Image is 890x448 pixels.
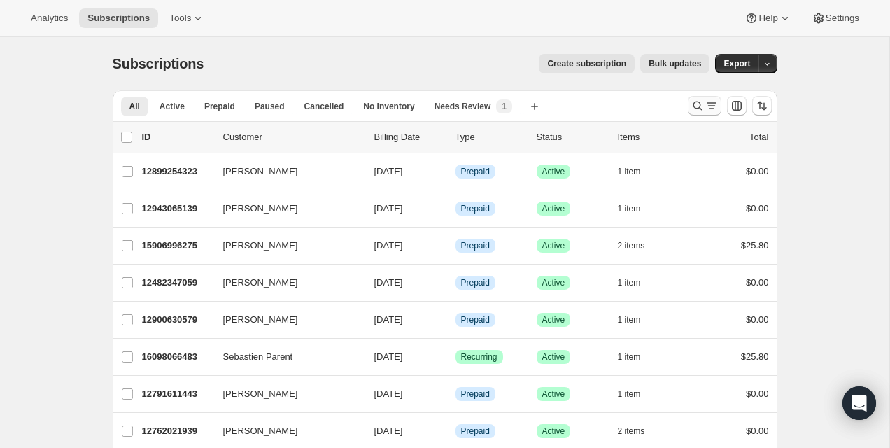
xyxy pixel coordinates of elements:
[736,8,800,28] button: Help
[618,130,688,144] div: Items
[215,383,355,405] button: [PERSON_NAME]
[374,240,403,251] span: [DATE]
[746,314,769,325] span: $0.00
[374,351,403,362] span: [DATE]
[542,388,565,400] span: Active
[142,202,212,216] p: 12943065139
[640,54,709,73] button: Bulk updates
[461,351,497,363] span: Recurring
[715,54,758,73] button: Export
[618,166,641,177] span: 1 item
[618,421,661,441] button: 2 items
[142,199,769,218] div: 12943065139[PERSON_NAME][DATE]InfoPrepaidSuccessActive1 item$0.00
[746,277,769,288] span: $0.00
[537,130,607,144] p: Status
[618,347,656,367] button: 1 item
[803,8,868,28] button: Settings
[215,197,355,220] button: [PERSON_NAME]
[649,58,701,69] span: Bulk updates
[215,234,355,257] button: [PERSON_NAME]
[142,384,769,404] div: 12791611443[PERSON_NAME][DATE]InfoPrepaidSuccessActive1 item$0.00
[142,424,212,438] p: 12762021939
[142,162,769,181] div: 12899254323[PERSON_NAME][DATE]InfoPrepaidSuccessActive1 item$0.00
[142,236,769,255] div: 15906996275[PERSON_NAME][DATE]InfoPrepaidSuccessActive2 items$25.80
[741,240,769,251] span: $25.80
[374,277,403,288] span: [DATE]
[746,166,769,176] span: $0.00
[87,13,150,24] span: Subscriptions
[304,101,344,112] span: Cancelled
[363,101,414,112] span: No inventory
[542,426,565,437] span: Active
[618,236,661,255] button: 2 items
[746,388,769,399] span: $0.00
[741,351,769,362] span: $25.80
[215,309,355,331] button: [PERSON_NAME]
[461,388,490,400] span: Prepaid
[461,277,490,288] span: Prepaid
[523,97,546,116] button: Create new view
[223,276,298,290] span: [PERSON_NAME]
[22,8,76,28] button: Analytics
[746,203,769,213] span: $0.00
[223,313,298,327] span: [PERSON_NAME]
[215,420,355,442] button: [PERSON_NAME]
[618,314,641,325] span: 1 item
[142,130,212,144] p: ID
[746,426,769,436] span: $0.00
[723,58,750,69] span: Export
[727,96,747,115] button: Customize table column order and visibility
[618,240,645,251] span: 2 items
[129,101,140,112] span: All
[161,8,213,28] button: Tools
[758,13,777,24] span: Help
[502,101,507,112] span: 1
[542,166,565,177] span: Active
[461,426,490,437] span: Prepaid
[142,310,769,330] div: 12900630579[PERSON_NAME][DATE]InfoPrepaidSuccessActive1 item$0.00
[618,277,641,288] span: 1 item
[618,203,641,214] span: 1 item
[618,388,641,400] span: 1 item
[223,130,363,144] p: Customer
[223,164,298,178] span: [PERSON_NAME]
[542,203,565,214] span: Active
[374,314,403,325] span: [DATE]
[752,96,772,115] button: Sort the results
[142,130,769,144] div: IDCustomerBilling DateTypeStatusItemsTotal
[215,346,355,368] button: Sebastien Parent
[169,13,191,24] span: Tools
[113,56,204,71] span: Subscriptions
[547,58,626,69] span: Create subscription
[435,101,491,112] span: Needs Review
[374,203,403,213] span: [DATE]
[374,130,444,144] p: Billing Date
[461,314,490,325] span: Prepaid
[461,203,490,214] span: Prepaid
[255,101,285,112] span: Paused
[223,202,298,216] span: [PERSON_NAME]
[142,421,769,441] div: 12762021939[PERSON_NAME][DATE]InfoPrepaidSuccessActive2 items$0.00
[142,164,212,178] p: 12899254323
[223,239,298,253] span: [PERSON_NAME]
[160,101,185,112] span: Active
[215,272,355,294] button: [PERSON_NAME]
[542,240,565,251] span: Active
[455,130,525,144] div: Type
[542,314,565,325] span: Active
[618,273,656,293] button: 1 item
[618,351,641,363] span: 1 item
[142,350,212,364] p: 16098066483
[142,239,212,253] p: 15906996275
[618,199,656,218] button: 1 item
[142,387,212,401] p: 12791611443
[223,424,298,438] span: [PERSON_NAME]
[79,8,158,28] button: Subscriptions
[618,162,656,181] button: 1 item
[542,277,565,288] span: Active
[542,351,565,363] span: Active
[618,426,645,437] span: 2 items
[142,273,769,293] div: 12482347059[PERSON_NAME][DATE]InfoPrepaidSuccessActive1 item$0.00
[688,96,721,115] button: Search and filter results
[142,276,212,290] p: 12482347059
